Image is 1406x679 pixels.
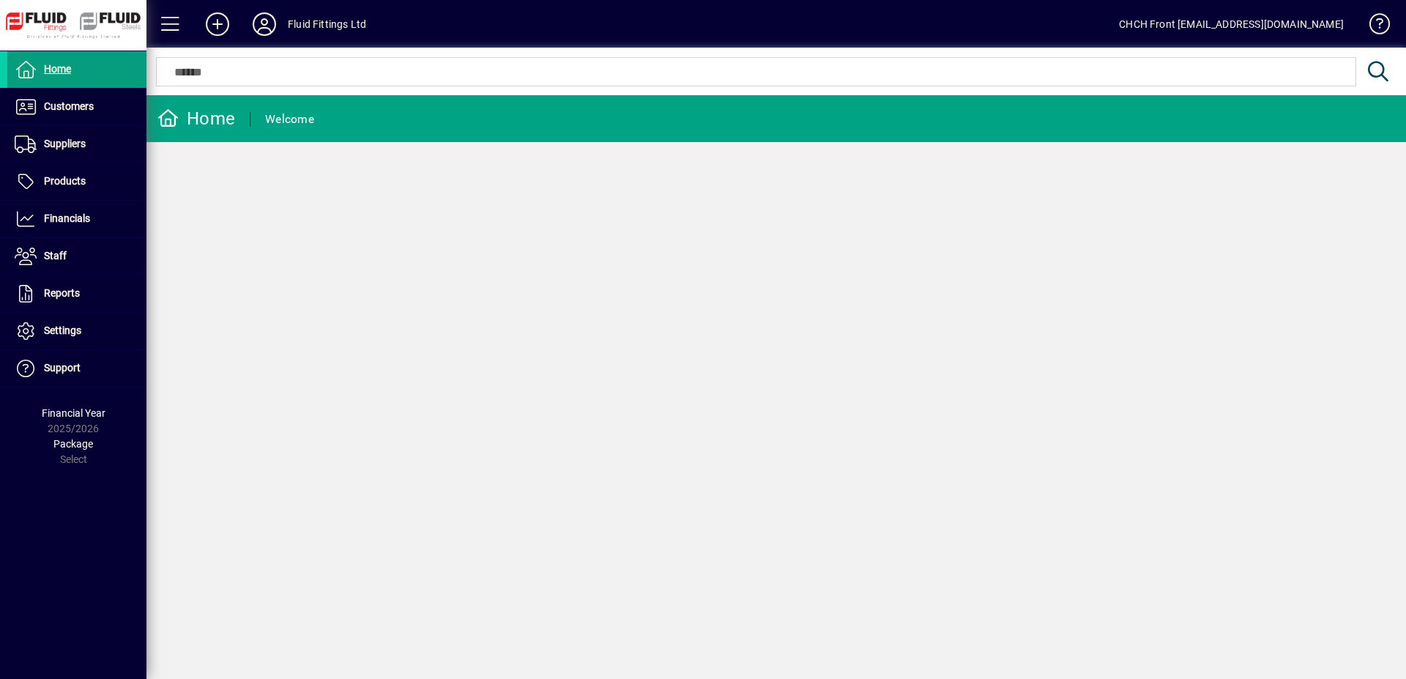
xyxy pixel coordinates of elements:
button: Add [194,11,241,37]
div: Fluid Fittings Ltd [288,12,366,36]
span: Financial Year [42,407,105,419]
span: Suppliers [44,138,86,149]
a: Staff [7,238,146,275]
a: Products [7,163,146,200]
span: Support [44,362,81,374]
a: Support [7,350,146,387]
span: Staff [44,250,67,261]
div: Home [157,107,235,130]
span: Financials [44,212,90,224]
span: Customers [44,100,94,112]
a: Customers [7,89,146,125]
span: Settings [44,324,81,336]
a: Knowledge Base [1358,3,1388,51]
a: Suppliers [7,126,146,163]
a: Settings [7,313,146,349]
a: Financials [7,201,146,237]
div: Welcome [265,108,314,131]
div: CHCH Front [EMAIL_ADDRESS][DOMAIN_NAME] [1119,12,1344,36]
span: Home [44,63,71,75]
span: Products [44,175,86,187]
a: Reports [7,275,146,312]
button: Profile [241,11,288,37]
span: Reports [44,287,80,299]
span: Package [53,438,93,450]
